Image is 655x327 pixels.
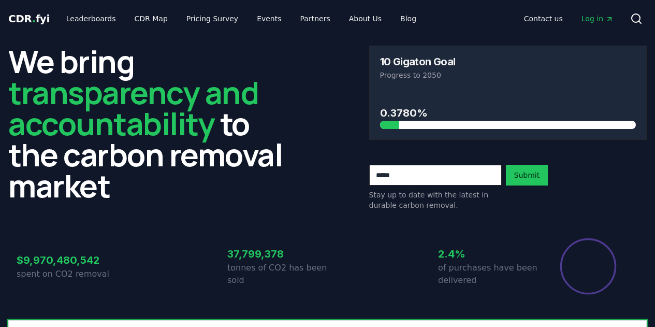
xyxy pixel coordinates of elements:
[392,9,425,28] a: Blog
[227,262,328,287] p: tonnes of CO2 has been sold
[178,9,246,28] a: Pricing Survey
[58,9,425,28] nav: Main
[126,9,176,28] a: CDR Map
[341,9,390,28] a: About Us
[17,252,117,268] h3: $9,970,480,542
[8,11,50,26] a: CDR.fyi
[438,246,538,262] h3: 2.4%
[516,9,571,28] a: Contact us
[8,12,50,25] span: CDR fyi
[516,9,622,28] nav: Main
[249,9,289,28] a: Events
[573,9,622,28] a: Log in
[32,12,36,25] span: .
[369,190,502,210] p: Stay up to date with the latest in durable carbon removal.
[8,71,258,145] span: transparency and accountability
[292,9,339,28] a: Partners
[380,70,636,80] p: Progress to 2050
[17,268,117,280] p: spent on CO2 removal
[227,246,328,262] h3: 37,799,378
[8,46,286,201] h2: We bring to the carbon removal market
[506,165,548,186] button: Submit
[438,262,538,287] p: of purchases have been delivered
[58,9,124,28] a: Leaderboards
[380,56,456,67] h3: 10 Gigaton Goal
[559,237,617,295] div: Percentage of sales delivered
[380,105,636,121] h3: 0.3780%
[581,13,614,24] span: Log in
